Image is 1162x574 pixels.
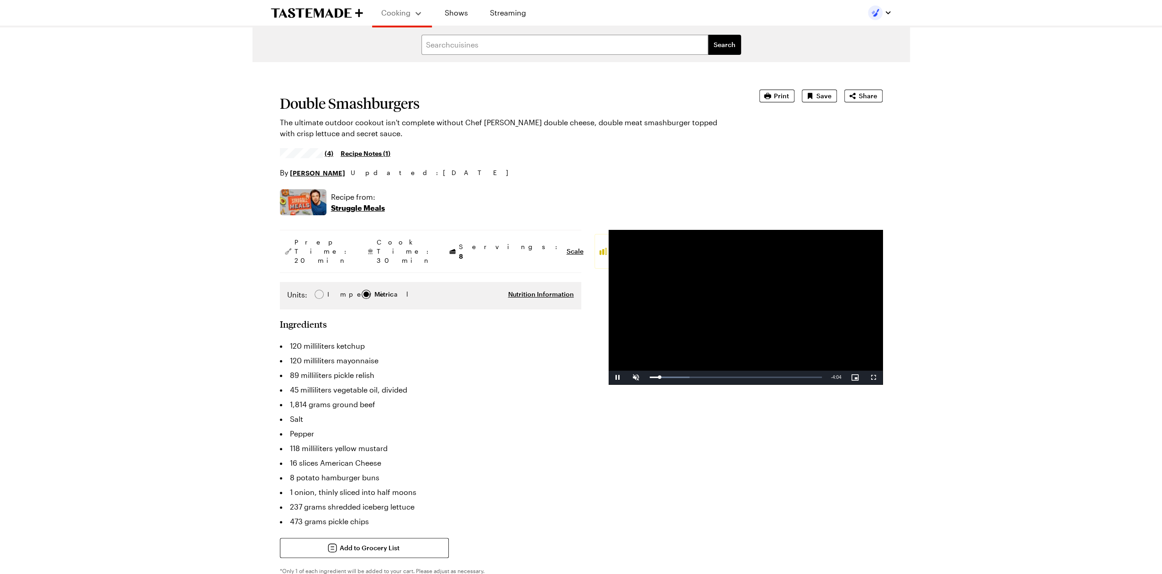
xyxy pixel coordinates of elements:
li: 118 milliliters yellow mustard [280,441,581,456]
video-js: Video Player [609,230,883,384]
p: The ultimate outdoor cookout isn't complete without Chef [PERSON_NAME] double cheese, double meat... [280,117,734,139]
a: Recipe Notes (1) [341,148,390,158]
div: Metric [374,289,394,299]
button: Cooking [381,4,423,22]
li: 1,814 grams ground beef [280,397,581,412]
span: Cook Time: 30 min [377,238,433,265]
span: Search [714,40,736,49]
li: 45 milliliters vegetable oil, divided [280,383,581,397]
label: Units: [287,289,307,300]
li: Salt [280,412,581,426]
span: Save [816,91,831,101]
a: 5/5 stars from 4 reviews [280,149,334,157]
p: Recipe from: [331,191,385,202]
div: Imperial Metric [287,289,394,302]
span: Print [774,91,789,101]
span: Updated : [DATE] [351,168,517,178]
button: Save recipe [802,90,837,102]
li: 89 milliliters pickle relish [280,368,581,383]
button: filters [708,35,741,55]
li: 1 onion, thinly sliced into half moons [280,485,581,500]
span: Add to Grocery List [340,543,400,553]
li: Pepper [280,426,581,441]
li: 237 grams shredded iceberg lettuce [280,500,581,514]
span: Cooking [381,8,410,17]
h1: Double Smashburgers [280,95,734,112]
p: By [280,167,345,178]
button: Fullscreen [864,371,883,384]
div: Progress Bar [650,377,822,378]
a: Recipe from:Struggle Meals [331,191,385,213]
span: Imperial [327,289,353,299]
p: Struggle Meals [331,202,385,213]
img: Show where recipe is used [280,189,326,215]
button: Nutrition Information [508,290,574,299]
img: Profile picture [868,5,883,20]
li: 120 milliliters mayonnaise [280,353,581,368]
span: (4) [325,149,333,158]
a: To Tastemade Home Page [271,8,363,18]
span: 4:04 [832,375,841,380]
button: Profile picture [868,5,892,20]
span: - [831,375,832,380]
h2: Ingredients [280,319,327,330]
li: 473 grams pickle chips [280,514,581,529]
button: Scale [567,247,584,256]
li: 8 potato hamburger buns [280,470,581,485]
button: Print [759,90,794,102]
button: Share [844,90,883,102]
button: Picture-in-Picture [846,371,864,384]
button: Unmute [627,371,645,384]
span: Servings: [459,242,562,261]
a: [PERSON_NAME] [290,168,345,178]
span: Share [859,91,877,101]
span: Metric [374,289,394,299]
button: Add to Grocery List [280,538,449,558]
li: 120 milliliters ketchup [280,339,581,353]
li: 16 slices American Cheese [280,456,581,470]
span: Prep Time: 20 min [294,238,351,265]
span: 8 [459,251,463,260]
button: Pause [609,371,627,384]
